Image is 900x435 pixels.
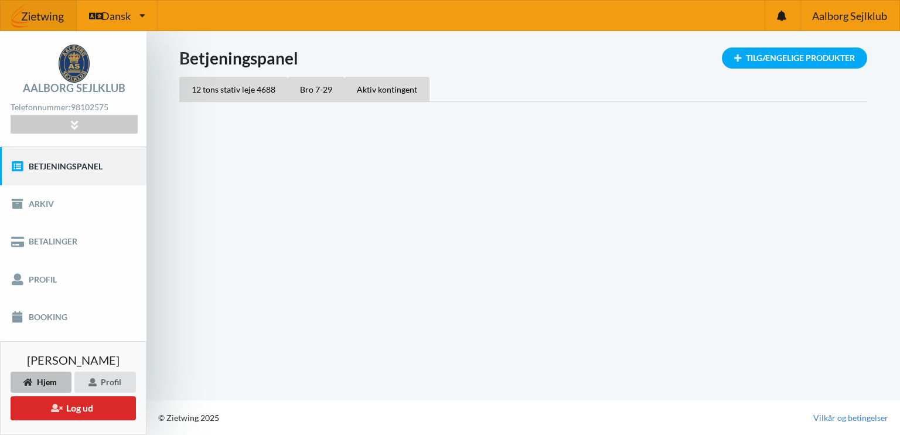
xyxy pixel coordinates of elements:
span: Aalborg Sejlklub [812,11,887,21]
div: Telefonnummer: [11,100,137,115]
div: 12 tons stativ leje 4688 [179,77,288,101]
button: Log ud [11,396,136,420]
a: Vilkår og betingelser [813,412,888,424]
div: Aktiv kontingent [345,77,429,101]
div: Profil [74,372,136,393]
img: logo [59,45,90,83]
div: Bro 7-29 [288,77,345,101]
strong: 98102575 [71,102,108,112]
span: [PERSON_NAME] [27,354,120,366]
h1: Betjeningspanel [179,47,867,69]
div: Hjem [11,372,71,393]
div: Aalborg Sejlklub [23,83,125,93]
span: Dansk [101,11,131,21]
div: Tilgængelige Produkter [722,47,867,69]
